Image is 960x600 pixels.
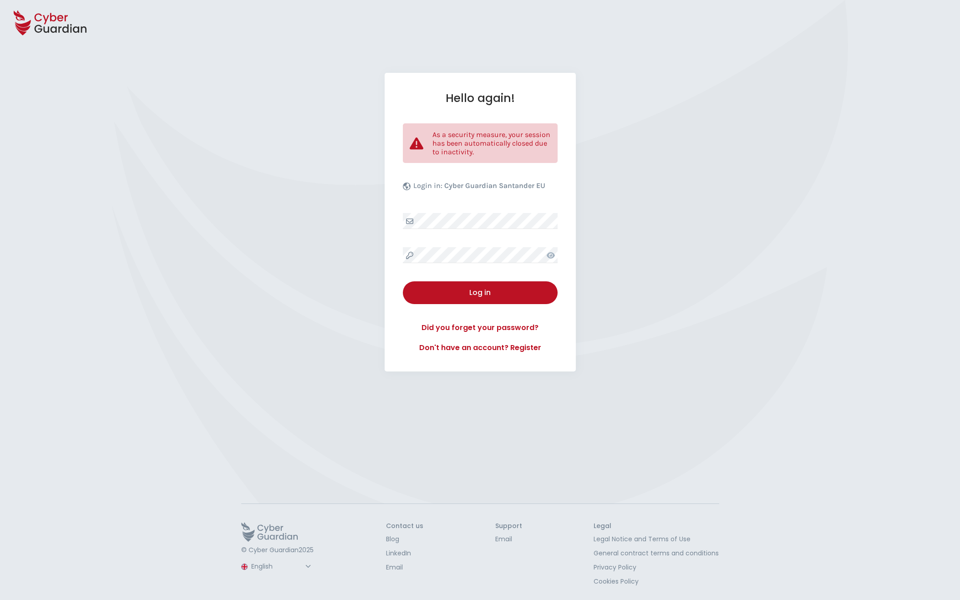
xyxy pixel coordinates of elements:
a: Email [386,563,423,572]
a: LinkedIn [386,549,423,558]
a: Cookies Policy [594,577,719,586]
h3: Support [495,522,522,530]
img: region-logo [241,564,248,570]
a: Email [495,534,522,544]
a: Blog [386,534,423,544]
p: Login in: [413,181,545,195]
button: Log in [403,281,558,304]
h1: Hello again! [403,91,558,105]
div: Log in [410,287,551,298]
a: Legal Notice and Terms of Use [594,534,719,544]
p: As a security measure, your session has been automatically closed due to inactivity. [432,130,551,156]
a: Don't have an account? Register [403,342,558,353]
h3: Legal [594,522,719,530]
b: Cyber Guardian Santander EU [444,181,545,190]
h3: Contact us [386,522,423,530]
p: © Cyber Guardian 2025 [241,546,315,554]
a: General contract terms and conditions [594,549,719,558]
a: Did you forget your password? [403,322,558,333]
a: Privacy Policy [594,563,719,572]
